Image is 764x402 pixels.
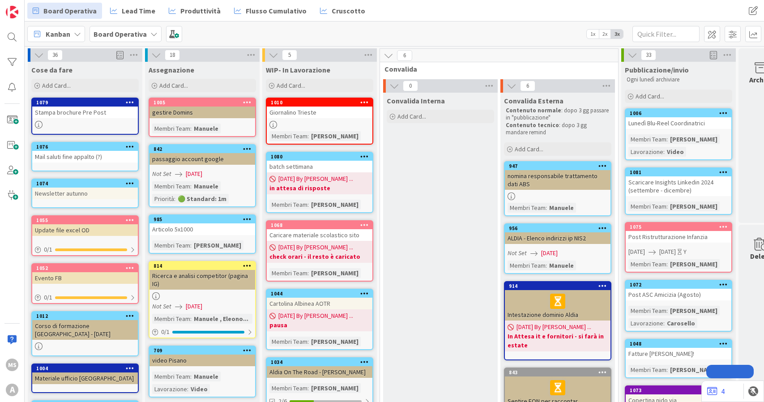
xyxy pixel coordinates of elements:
[36,99,138,106] div: 1079
[190,124,192,133] span: :
[277,81,305,90] span: Add Card...
[663,318,665,328] span: :
[626,348,731,359] div: Fatture [PERSON_NAME]!
[509,225,610,231] div: 956
[149,215,255,235] div: 985Articolo 5x1000
[508,249,527,257] i: Not Set
[625,167,732,215] a: 1081Scaricare Insights Linkedin 2024 (settembre - dicembre)Membri Team:[PERSON_NAME]
[31,65,73,74] span: Cose da fare
[506,122,610,137] p: : dopo 3 gg mandare remind
[628,201,666,211] div: Membri Team
[186,169,202,179] span: [DATE]
[32,98,138,107] div: 1079
[515,145,543,153] span: Add Card...
[666,306,668,316] span: :
[149,355,255,366] div: video Pisano
[149,144,256,207] a: 842passaggio account googleNot Set[DATE]Membri Team:ManuelePriorità:🟢 Standard: 1m
[663,147,665,157] span: :
[32,188,138,199] div: Newsletter autunno
[32,216,138,224] div: 1055
[625,222,732,273] a: 1075Post Ristrutturazione Infanzia[DATE][DATE]YMembri Team:[PERSON_NAME]
[630,169,731,175] div: 1081
[44,245,52,254] span: 0 / 1
[32,364,138,384] div: 1004Materiale ufficio [GEOGRAPHIC_DATA]
[508,332,608,350] b: In Attesa it e fornitori - si farà in estate
[32,180,138,199] div: 1074Newsletter autunno
[668,259,720,269] div: [PERSON_NAME]
[626,281,731,300] div: 1072Post ASC Amicizia (Agosto)
[504,223,611,274] a: 956ALDIA - Elenco indirizzi ip NIS2Not Set[DATE]Membri Team:Manuele
[636,92,664,100] span: Add Card...
[152,384,187,394] div: Lavorazione
[307,268,309,278] span: :
[271,154,372,160] div: 1080
[192,181,221,191] div: Manuele
[149,346,255,366] div: 709video Pisano
[187,384,188,394] span: :
[149,145,255,165] div: 842passaggio account google
[626,386,731,394] div: 1073
[504,96,563,105] span: Convalida Esterna
[267,290,372,309] div: 1044Cartolina Albinea AOTR
[31,98,139,135] a: 1079Stampa brochure Pre Post
[229,3,312,19] a: Flusso Cumulativo
[152,124,190,133] div: Membri Team
[152,314,190,324] div: Membri Team
[683,247,687,257] div: Y
[154,347,255,354] div: 709
[175,194,229,204] div: 🟢 Standard: 1m
[516,322,591,332] span: [DATE] By [PERSON_NAME] ...
[31,215,139,256] a: 1055Update file excel OD0/1
[309,337,361,346] div: [PERSON_NAME]
[271,222,372,228] div: 1068
[665,318,697,328] div: Carosello
[149,145,255,153] div: 842
[31,311,139,356] a: 1012Corso di formazione [GEOGRAPHIC_DATA] - [DATE]
[546,261,547,270] span: :
[269,268,307,278] div: Membri Team
[625,108,732,160] a: 1006Lunedì Blu-Reel CoordinatriciMembri Team:[PERSON_NAME]Lavorazione:Video
[269,252,370,261] b: check orari - il resto è caricato
[149,98,255,107] div: 1005
[192,372,221,381] div: Manuele
[628,147,663,157] div: Lavorazione
[6,384,18,396] div: A
[32,180,138,188] div: 1074
[547,203,576,213] div: Manuele
[267,229,372,241] div: Caricare materiale scolastico sito
[628,259,666,269] div: Membri Team
[266,220,373,282] a: 1068Caricare materiale scolastico sito[DATE] By [PERSON_NAME] ...check orari - il resto è caricat...
[269,200,307,210] div: Membri Team
[149,98,256,137] a: 1005gestire DominsMembri Team:Manuele
[32,320,138,340] div: Corso di formazione [GEOGRAPHIC_DATA] - [DATE]
[626,109,731,129] div: 1006Lunedì Blu-Reel Coordinatrici
[32,98,138,118] div: 1079Stampa brochure Pre Post
[668,201,720,211] div: [PERSON_NAME]
[666,365,668,375] span: :
[152,170,171,178] i: Not Set
[625,65,689,74] span: Pubblicazione/invio
[149,262,255,270] div: 814
[267,153,372,172] div: 1080batch settimana
[161,327,170,337] span: 0 / 1
[628,318,663,328] div: Lavorazione
[282,50,297,60] span: 5
[44,293,52,302] span: 0 / 1
[504,281,611,360] a: 914Intestazione dominio Aldia[DATE] By [PERSON_NAME] ...In Attesa it e fornitori - si farà in estate
[36,265,138,271] div: 1052
[628,247,645,257] span: [DATE]
[505,368,610,376] div: 843
[546,203,547,213] span: :
[149,346,256,398] a: 709video PisanoMembri Team:ManueleLavorazione:Video
[505,282,610,290] div: 914
[152,302,171,310] i: Not Set
[627,76,730,83] p: Ogni lunedì archiviare
[94,30,147,38] b: Board Operativa
[266,152,373,213] a: 1080batch settimana[DATE] By [PERSON_NAME] ...in attesa di risposteMembri Team:[PERSON_NAME]
[506,121,559,129] strong: Contenuto tecnico
[154,99,255,106] div: 1005
[159,81,188,90] span: Add Card...
[506,107,561,114] strong: Contenuto normale
[32,312,138,320] div: 1012
[267,153,372,161] div: 1080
